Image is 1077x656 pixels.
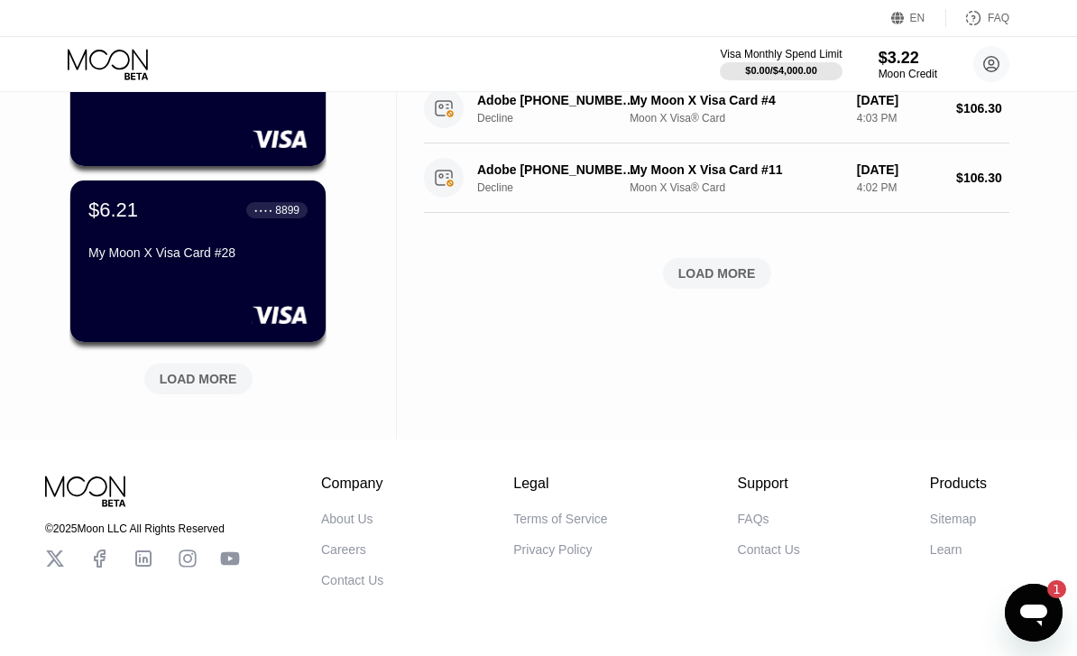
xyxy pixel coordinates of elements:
div: Contact Us [321,573,383,587]
div: $106.30 [956,171,1009,185]
div: Visa Monthly Spend Limit$0.00/$4,000.00 [720,48,842,80]
div: $3.22Moon Credit [879,49,937,80]
div: Decline [477,181,649,194]
div: Careers [321,542,366,557]
div: FAQs [738,512,769,526]
div: Privacy Policy [513,542,592,557]
div: Contact Us [738,542,800,557]
div: EN [891,9,946,27]
div: $106.30 [956,101,1009,115]
div: Adobe [PHONE_NUMBER] IEDeclineMy Moon X Visa Card #4Moon X Visa® Card[DATE]4:03 PM$106.30 [424,74,1009,143]
div: Sitemap [930,512,976,526]
div: Products [930,476,987,492]
div: My Moon X Visa Card #11 [630,162,842,177]
div: About Us [321,512,373,526]
div: Company [321,476,383,492]
div: LOAD MORE [131,356,266,394]
div: Learn [930,542,962,557]
div: LOAD MORE [424,258,1009,289]
div: $6.21● ● ● ●8899My Moon X Visa Card #28 [70,180,326,342]
div: $0.00 / $4,000.00 [745,65,817,76]
div: Terms of Service [513,512,607,526]
div: My Moon X Visa Card #4 [630,93,842,107]
div: ● ● ● ● [254,208,272,213]
div: Moon X Visa® Card [630,112,842,125]
div: Support [738,476,800,492]
div: LOAD MORE [678,265,756,282]
div: [DATE] [857,162,942,177]
div: Moon Credit [879,68,937,80]
div: Decline [477,112,649,125]
div: $3.22 [879,49,937,68]
div: EN [910,12,925,24]
div: Adobe [PHONE_NUMBER] IE [477,162,638,177]
div: 8899 [275,204,299,217]
div: 4:02 PM [857,181,942,194]
div: Legal [513,476,607,492]
div: Visa Monthly Spend Limit [720,48,842,60]
div: Adobe [PHONE_NUMBER] IE [477,93,638,107]
div: FAQ [946,9,1009,27]
div: [DATE] [857,93,942,107]
div: FAQ [988,12,1009,24]
div: 4:03 PM [857,112,942,125]
div: LOAD MORE [160,371,237,387]
div: © 2025 Moon LLC All Rights Reserved [45,522,240,535]
iframe: Button to launch messaging window, 1 unread message [1005,584,1063,642]
div: $6.21 [88,199,138,222]
div: My Moon X Visa Card #28 [88,245,308,260]
div: Adobe [PHONE_NUMBER] IEDeclineMy Moon X Visa Card #11Moon X Visa® Card[DATE]4:02 PM$106.30 [424,143,1009,213]
div: Moon X Visa® Card [630,181,842,194]
iframe: Number of unread messages [1030,580,1066,598]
